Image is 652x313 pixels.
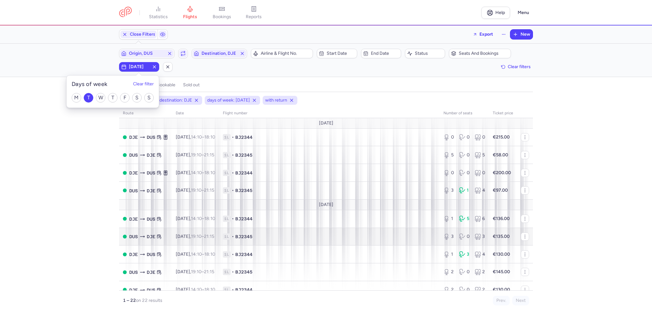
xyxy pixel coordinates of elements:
[176,234,214,239] span: [DATE],
[493,296,510,305] button: Prev.
[235,170,252,176] span: BJ2344
[129,233,138,240] span: Düsseldorf International Airport, Düsseldorf, Germany
[206,6,238,20] a: bookings
[459,287,470,293] div: 0
[475,134,485,140] div: 0
[204,287,215,292] time: 18:10
[481,7,510,19] a: Help
[147,287,155,294] span: Düsseldorf International Airport, Düsseldorf, Germany
[119,7,132,18] a: CitizenPlane red outlined logo
[443,187,454,194] div: 3
[475,170,485,176] div: 0
[235,269,252,275] span: BJ2345
[123,270,127,274] span: OPEN
[475,152,485,158] div: 5
[495,10,505,15] span: Help
[459,251,470,258] div: 3
[147,216,155,223] span: Düsseldorf International Airport, Düsseldorf, Germany
[129,152,138,159] span: Düsseldorf International Airport, Düsseldorf, Germany
[172,109,219,118] th: date
[449,49,511,58] button: Seats and bookings
[232,251,234,258] span: •
[459,152,470,158] div: 0
[191,269,214,274] span: –
[235,287,252,293] span: BJ2344
[176,252,215,257] span: [DATE],
[129,64,149,69] span: [DATE]
[238,6,270,20] a: reports
[443,269,454,275] div: 2
[147,134,155,141] span: Düsseldorf International Airport, Düsseldorf, Germany
[191,152,214,158] span: –
[361,49,401,58] button: End date
[123,171,127,175] span: OPEN
[129,134,138,141] span: Djerba-Zarzis, Djerba, Tunisia
[493,134,510,140] strong: €215.00
[176,134,215,140] span: [DATE],
[123,153,127,157] span: OPEN
[219,109,440,118] th: Flight number
[204,134,215,140] time: 18:10
[129,187,138,194] span: Düsseldorf International Airport, Düsseldorf, Germany
[493,152,508,158] strong: €58.00
[489,109,517,118] th: Ticket price
[183,82,200,88] h4: sold out
[493,234,510,239] strong: €135.00
[235,187,252,194] span: BJ2345
[176,287,215,292] span: [DATE],
[147,233,155,240] span: Djerba-Zarzis, Djerba, Tunisia
[119,109,172,118] th: route
[232,216,234,222] span: •
[232,152,234,158] span: •
[191,134,215,140] span: –
[479,32,493,37] span: Export
[191,134,202,140] time: 14:10
[191,188,214,193] span: –
[512,296,529,305] button: Next
[142,6,174,20] a: statistics
[176,216,215,221] span: [DATE],
[317,49,357,58] button: Start date
[235,152,252,158] span: BJ2345
[191,252,215,257] span: –
[475,269,485,275] div: 2
[176,152,214,158] span: [DATE],
[191,216,202,221] time: 14:10
[499,62,533,72] button: Clear filters
[204,234,214,239] time: 21:15
[176,170,215,175] span: [DATE],
[235,216,252,222] span: BJ2344
[119,62,159,72] button: [DATE]
[443,216,454,222] div: 1
[176,188,214,193] span: [DATE],
[191,170,215,175] span: –
[147,187,155,194] span: Djerba-Zarzis, Djerba, Tunisia
[130,32,155,37] span: Close Filters
[223,287,230,293] span: 1L
[174,6,206,20] a: flights
[493,252,510,257] strong: €130.00
[232,187,234,194] span: •
[204,216,215,221] time: 18:10
[191,234,202,239] time: 19:10
[129,269,138,276] span: Düsseldorf International Airport, Düsseldorf, Germany
[123,135,127,139] span: OPEN
[204,170,215,175] time: 18:10
[136,298,162,303] span: on 22 results
[191,170,202,175] time: 14:10
[235,251,252,258] span: BJ2344
[440,109,489,118] th: number of seats
[123,235,127,238] span: OPEN
[202,51,237,56] span: Destination, DJE
[405,49,445,58] button: Status
[129,169,138,176] span: Djerba-Zarzis, Djerba, Tunisia
[223,269,230,275] span: 1L
[475,251,485,258] div: 4
[204,188,214,193] time: 21:15
[191,269,202,274] time: 19:10
[232,233,234,240] span: •
[475,233,485,240] div: 3
[319,202,333,207] span: [DATE]
[123,217,127,221] span: OPEN
[459,170,470,176] div: 0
